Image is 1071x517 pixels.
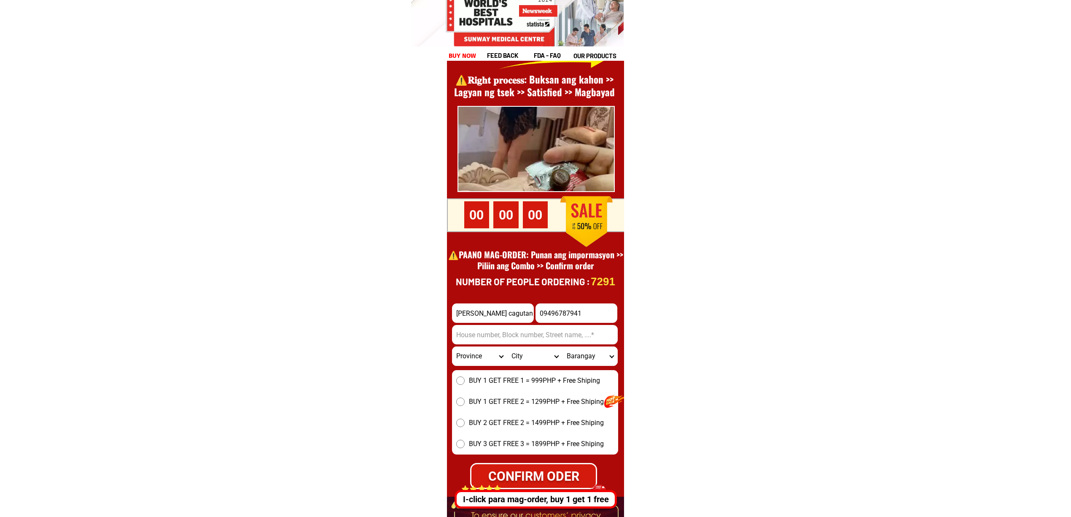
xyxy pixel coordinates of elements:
h1: ⚠️️𝐑𝐢𝐠𝐡𝐭 𝐩𝐫𝐨𝐜𝐞𝐬𝐬: Buksan ang kahon >> Lagyan ng tsek >> Satisfied >> Magbayad [443,73,627,99]
input: Input full_name [452,303,534,323]
h1: fda - FAQ [534,51,581,60]
h1: ⚠️️PAANO MAG-ORDER: Punan ang impormasyon >> Piliin ang Combo >> Confirm order [448,249,623,282]
span: BUY 3 GET FREE 3 = 1899PHP + Free Shiping [469,439,604,449]
input: BUY 2 GET FREE 2 = 1499PHP + Free Shiping [456,419,465,427]
div: CONFIRM ODER [471,466,597,485]
div: I-click para mag-order, buy 1 get 1 free [457,493,615,506]
input: Input address [452,325,618,344]
h1: our products [573,51,623,61]
span: BUY 2 GET FREE 2 = 1499PHP + Free Shiping [469,418,604,428]
h1: feed back [487,51,533,60]
select: Select province [452,346,507,366]
input: Input phone_number [535,303,617,323]
input: BUY 1 GET FREE 2 = 1299PHP + Free Shiping [456,398,465,406]
span: BUY 1 GET FREE 2 = 1299PHP + Free Shiping [469,397,604,407]
input: BUY 1 GET FREE 1 = 999PHP + Free Shiping [456,376,465,385]
p: 7291 [592,275,615,288]
h1: buy now [447,50,478,62]
select: Select district [507,346,562,366]
span: BUY 1 GET FREE 1 = 999PHP + Free Shiping [469,376,600,386]
select: Select commune [562,346,618,366]
input: BUY 3 GET FREE 3 = 1899PHP + Free Shiping [456,440,465,448]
